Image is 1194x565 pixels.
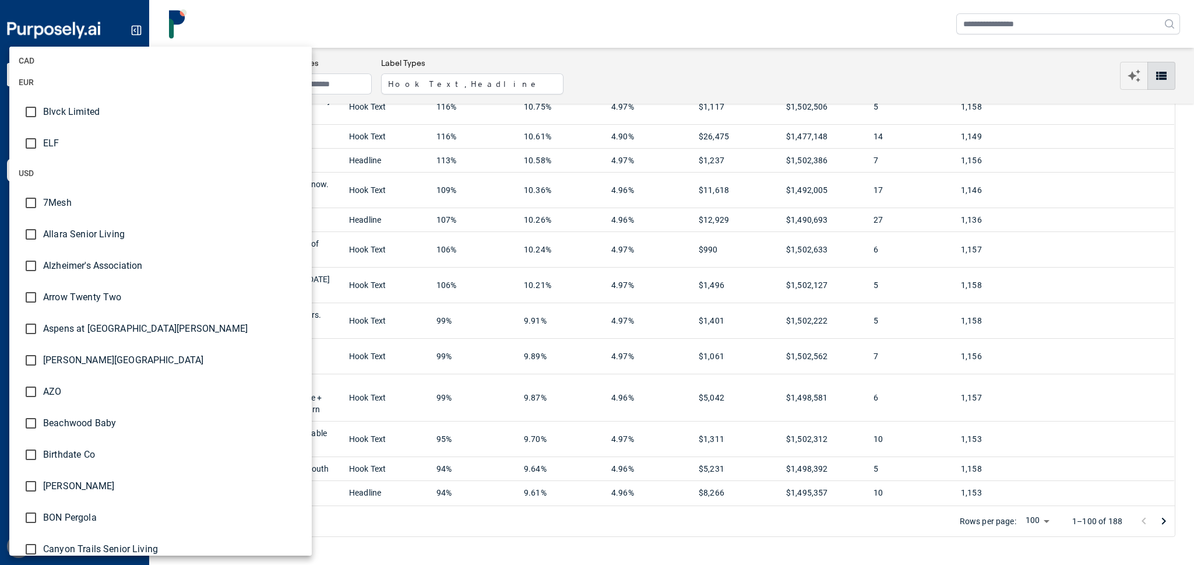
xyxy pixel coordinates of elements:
span: [PERSON_NAME][GEOGRAPHIC_DATA] [43,353,302,367]
span: BON Pergola [43,511,302,525]
span: AZO [43,385,302,399]
span: Allara Senior Living [43,227,302,241]
span: Arrow Twenty Two [43,290,302,304]
span: 7Mesh [43,196,302,210]
span: ELF [43,136,302,150]
span: Canyon Trails Senior Living [43,542,302,556]
span: [PERSON_NAME] [43,479,302,493]
span: Aspens at [GEOGRAPHIC_DATA][PERSON_NAME] [43,322,302,336]
li: USD [9,159,312,187]
span: Blvck Limited [43,105,302,119]
li: EUR [9,68,312,96]
span: Alzheimer's Association [43,259,302,273]
span: Beachwood Baby [43,416,302,430]
li: CAD [9,47,312,75]
span: Birthdate Co [43,448,302,462]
